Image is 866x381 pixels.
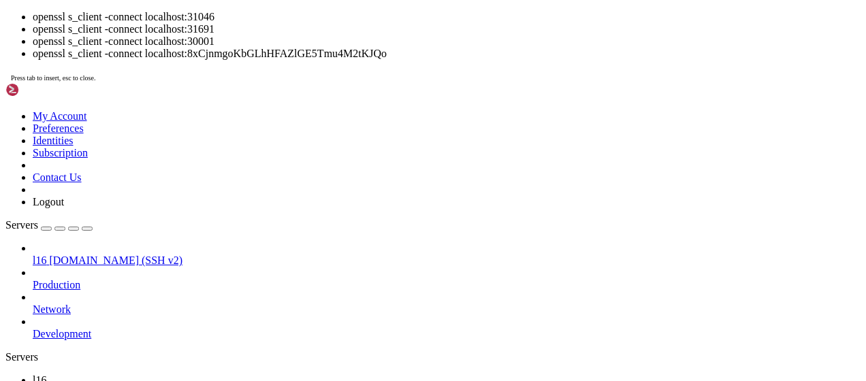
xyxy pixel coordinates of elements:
[33,303,71,315] span: Network
[5,144,688,156] x-row: Compression: NONE
[33,11,861,23] li: openssl s_client -connect localhost:31046
[5,237,688,248] x-row: : $ nc localhost 31046
[5,98,688,110] x-row: Verification: OK
[5,260,87,271] span: bandit16@bandit
[5,133,688,144] x-row: Secure Renegotiation IS NOT supported
[33,122,84,134] a: Preferences
[33,328,861,340] a: Development
[5,63,688,75] x-row: No client certificate CA names sent
[33,279,861,291] a: Production
[33,147,88,159] a: Subscription
[5,237,87,248] span: bandit16@bandit
[33,254,46,266] span: l16
[93,237,98,248] span: ~
[321,283,327,295] div: (55, 24)
[5,121,688,133] x-row: New, (NONE), Cipher is (NONE)
[5,17,688,29] x-row: m_clnt.c:398:
[33,48,861,60] li: openssl s_client -connect localhost:8xCjnmgoKbGLhHFAZlGE5Tmu4M2tKJQo
[33,279,80,291] span: Production
[33,291,861,316] li: Network
[93,283,98,294] span: ~
[5,179,688,190] x-row: Early data was not sent
[33,171,82,183] a: Contact Us
[93,214,98,225] span: ~
[5,248,688,260] x-row: kSkvUpMQ7lBYyCM4GBPvCvT1BfWRy0Dx
[5,5,688,17] x-row: 4087F0F7FF7F0000:error:0A0000F4:SSL routines:ossl_statem_client_read_transition:unexpected messag...
[5,260,688,271] x-row: : $ openssl -s_client -connect localhost:31518
[5,29,688,40] x-row: ---
[11,74,95,82] span: Press tab to insert, esc to close.
[5,75,688,86] x-row: ---
[5,219,93,231] a: Servers
[33,196,64,208] a: Logout
[49,254,182,266] span: [DOMAIN_NAME] (SSH v2)
[5,190,688,202] x-row: Verify return code: 0 (ok)
[5,156,688,167] x-row: Expansion: NONE
[33,23,861,35] li: openssl s_client -connect localhost:31691
[93,260,98,271] span: ~
[33,267,861,291] li: Production
[33,110,87,122] a: My Account
[5,271,688,283] x-row: Invalid command '-s_client'; type "help" for a list.
[5,219,38,231] span: Servers
[33,254,861,267] a: l16 [DOMAIN_NAME] (SSH v2)
[5,202,688,214] x-row: ---
[33,242,861,267] li: l16 [DOMAIN_NAME] (SSH v2)
[5,86,688,98] x-row: SSL handshake has read 293 bytes and written 300 bytes
[5,110,688,121] x-row: ---
[33,328,91,339] span: Development
[33,316,861,340] li: Development
[5,214,688,225] x-row: : $ nc localhost:31046
[33,135,74,146] a: Identities
[5,40,688,52] x-row: no peer certificate available
[5,214,87,225] span: bandit16@bandit
[5,283,688,295] x-row: : $ openssl s_client -connect localhost:
[5,351,861,363] div: Servers
[33,35,861,48] li: openssl s_client -connect localhost:30001
[33,303,861,316] a: Network
[5,52,688,63] x-row: ---
[5,83,84,97] img: Shellngn
[5,283,87,294] span: bandit16@bandit
[5,225,688,237] x-row: nc: missing port number
[5,167,688,179] x-row: No ALPN negotiated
